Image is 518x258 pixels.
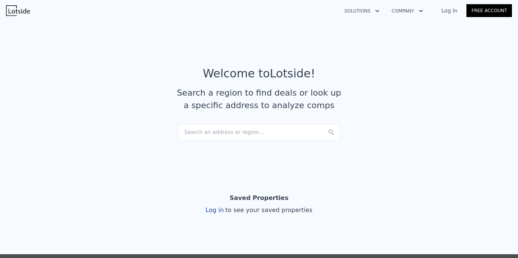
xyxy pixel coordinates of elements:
img: Lotside [6,5,30,16]
button: Solutions [338,4,386,18]
div: Welcome to Lotside ! [203,67,316,80]
div: Search an address or region... [178,124,340,140]
div: Search a region to find deals or look up a specific address to analyze comps [174,87,344,112]
a: Log In [432,7,466,14]
div: Log in [206,206,312,215]
a: Free Account [466,4,512,17]
button: Company [386,4,429,18]
div: Saved Properties [230,190,289,206]
span: to see your saved properties [224,206,312,214]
